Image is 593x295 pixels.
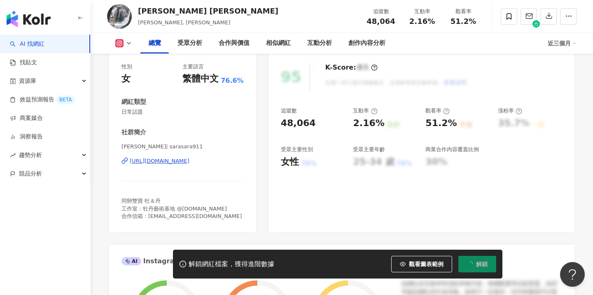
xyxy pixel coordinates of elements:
div: 追蹤數 [365,7,397,16]
span: 解鎖 [476,261,488,267]
div: 女性 [281,156,299,169]
span: rise [10,152,16,158]
a: 商案媒合 [10,114,43,122]
img: KOL Avatar [107,4,132,29]
div: 合作與價值 [219,38,250,48]
div: 51.2% [425,117,457,130]
div: 性別 [121,63,132,70]
span: 日常話題 [121,108,244,116]
div: 48,064 [281,117,316,130]
span: 48,064 [367,17,395,26]
div: 觀看率 [448,7,479,16]
div: 互動率 [406,7,438,16]
div: 總覽 [149,38,161,48]
a: 效益預測報告BETA [10,96,75,104]
div: 互動率 [353,107,377,115]
span: 76.6% [221,76,244,85]
div: 解鎖網紅檔案，獲得進階數據 [189,260,274,269]
a: [URL][DOMAIN_NAME] [121,157,244,165]
div: 社群簡介 [121,128,146,137]
div: [URL][DOMAIN_NAME] [130,157,189,165]
a: 洞察報告 [10,133,43,141]
img: logo [7,11,51,27]
div: 受眾分析 [177,38,202,48]
div: 繁體中文 [182,73,219,85]
div: 受眾主要年齡 [353,146,385,153]
div: 商業合作內容覆蓋比例 [425,146,479,153]
span: [PERSON_NAME]| sarasara911 [121,143,244,150]
div: 主要語言 [182,63,204,70]
div: 相似網紅 [266,38,291,48]
div: 創作內容分析 [348,38,385,48]
span: 資源庫 [19,72,36,90]
div: 漲粉率 [498,107,522,115]
div: 觀看率 [425,107,450,115]
div: 受眾主要性別 [281,146,313,153]
button: 觀看圖表範例 [391,256,452,272]
div: 追蹤數 [281,107,297,115]
div: 女 [121,73,131,85]
div: 近三個月 [548,37,577,50]
div: 互動分析 [307,38,332,48]
div: 網紅類型 [121,98,146,106]
span: 同卵雙寶 牡＆丹 工作室：牡丹藝術基地 @[DOMAIN_NAME] 合作信箱：[EMAIL_ADDRESS][DOMAIN_NAME] [121,198,242,219]
span: loading [467,260,474,267]
span: 競品分析 [19,164,42,183]
span: 趨勢分析 [19,146,42,164]
div: 2.16% [353,117,384,130]
span: 觀看圖表範例 [409,261,444,267]
div: K-Score : [325,63,378,72]
button: 解鎖 [458,256,496,272]
a: 找貼文 [10,59,37,67]
div: [PERSON_NAME] [PERSON_NAME] [138,6,278,16]
span: 2.16% [409,17,435,26]
a: searchAI 找網紅 [10,40,44,48]
span: 51.2% [451,17,476,26]
span: [PERSON_NAME], [PERSON_NAME] [138,19,230,26]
